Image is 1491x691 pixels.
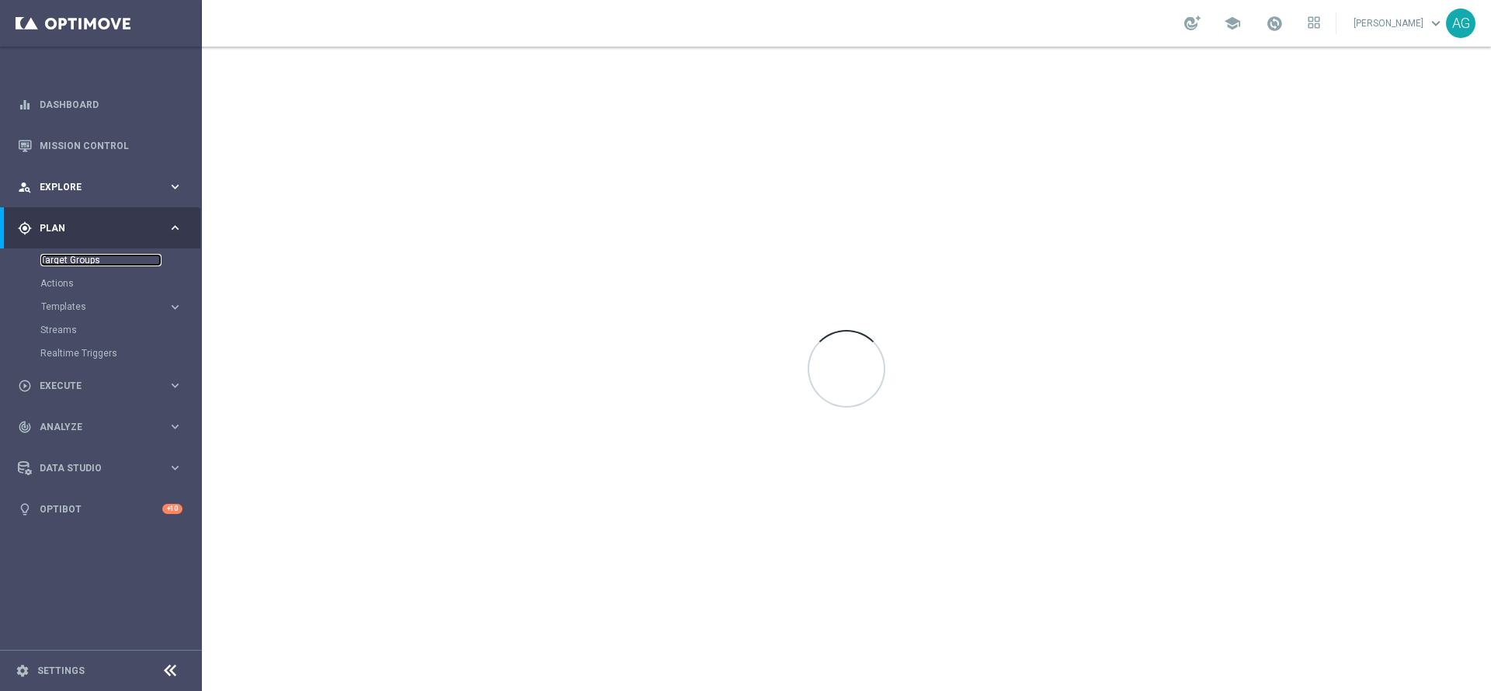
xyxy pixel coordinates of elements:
div: Optibot [18,488,182,530]
div: Templates [41,302,168,311]
i: gps_fixed [18,221,32,235]
div: Mission Control [18,125,182,166]
i: keyboard_arrow_right [168,460,182,475]
span: Plan [40,224,168,233]
i: keyboard_arrow_right [168,300,182,314]
i: lightbulb [18,502,32,516]
span: Templates [41,302,152,311]
a: [PERSON_NAME]keyboard_arrow_down [1352,12,1446,35]
div: Realtime Triggers [40,342,200,365]
a: Streams [40,324,162,336]
i: person_search [18,180,32,194]
div: Target Groups [40,248,200,272]
div: Data Studio [18,461,168,475]
i: play_circle_outline [18,379,32,393]
div: Streams [40,318,200,342]
button: person_search Explore keyboard_arrow_right [17,181,183,193]
span: Data Studio [40,464,168,473]
div: Execute [18,379,168,393]
span: Explore [40,182,168,192]
i: equalizer [18,98,32,112]
button: track_changes Analyze keyboard_arrow_right [17,421,183,433]
div: Dashboard [18,84,182,125]
a: Optibot [40,488,162,530]
span: school [1224,15,1241,32]
i: keyboard_arrow_right [168,378,182,393]
button: Mission Control [17,140,183,152]
span: Analyze [40,422,168,432]
span: Execute [40,381,168,391]
i: keyboard_arrow_right [168,179,182,194]
div: +10 [162,504,182,514]
i: keyboard_arrow_right [168,220,182,235]
button: lightbulb Optibot +10 [17,503,183,516]
div: Analyze [18,420,168,434]
div: Explore [18,180,168,194]
div: Templates [40,295,200,318]
button: gps_fixed Plan keyboard_arrow_right [17,222,183,234]
div: AG [1446,9,1475,38]
div: Actions [40,272,200,295]
a: Mission Control [40,125,182,166]
a: Settings [37,666,85,675]
span: keyboard_arrow_down [1427,15,1444,32]
a: Dashboard [40,84,182,125]
button: Data Studio keyboard_arrow_right [17,462,183,474]
button: Templates keyboard_arrow_right [40,300,183,313]
button: equalizer Dashboard [17,99,183,111]
i: track_changes [18,420,32,434]
i: settings [16,664,30,678]
a: Target Groups [40,254,162,266]
a: Realtime Triggers [40,347,162,359]
div: Plan [18,221,168,235]
button: play_circle_outline Execute keyboard_arrow_right [17,380,183,392]
i: keyboard_arrow_right [168,419,182,434]
a: Actions [40,277,162,290]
